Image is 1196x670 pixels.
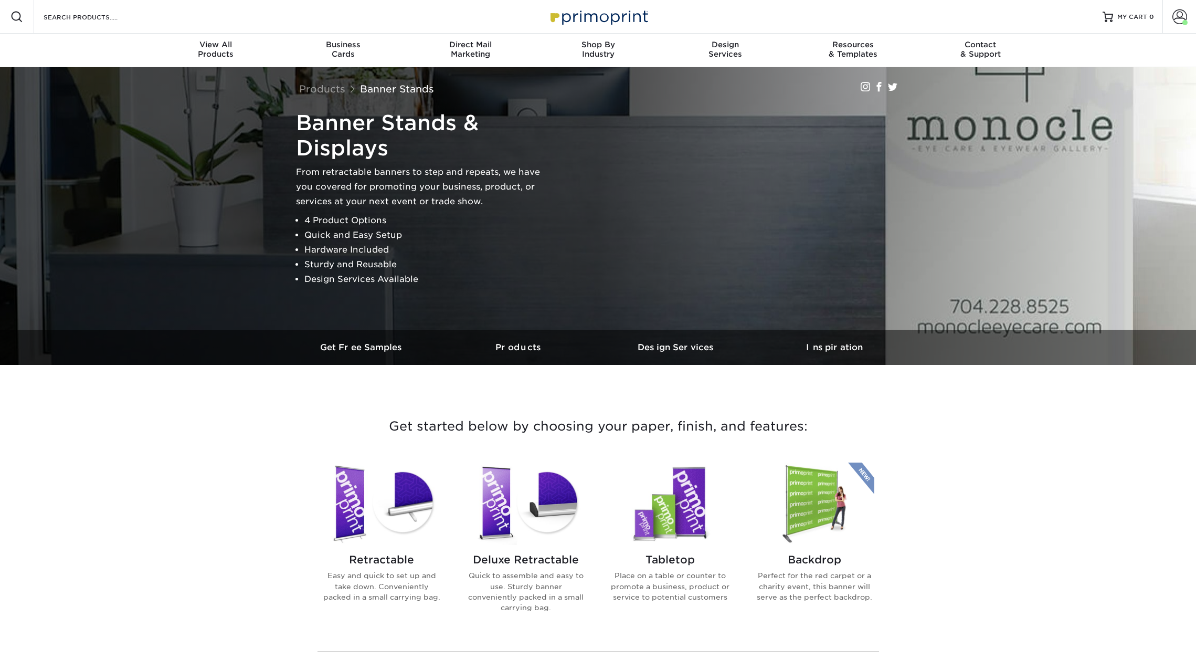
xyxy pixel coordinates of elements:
li: Sturdy and Reusable [304,257,558,272]
span: Resources [789,40,917,49]
img: Primoprint [546,5,651,28]
p: Place on a table or counter to promote a business, product or service to potential customers [611,570,730,602]
h2: Backdrop [755,553,874,566]
a: Direct MailMarketing [407,34,534,67]
a: Inspiration [756,330,913,365]
a: Retractable Banner Stands Retractable Easy and quick to set up and take down. Conveniently packed... [322,463,441,630]
a: Products [441,330,598,365]
a: DesignServices [662,34,789,67]
span: Design [662,40,789,49]
img: Backdrop Banner Stands [755,463,874,545]
img: Deluxe Retractable Banner Stands [467,463,586,545]
a: BusinessCards [279,34,407,67]
div: & Support [917,40,1044,59]
div: Services [662,40,789,59]
h3: Products [441,342,598,352]
img: Tabletop Banner Stands [611,463,730,545]
h2: Deluxe Retractable [467,553,586,566]
h1: Banner Stands & Displays [296,110,558,161]
h2: Retractable [322,553,441,566]
img: Retractable Banner Stands [322,463,441,545]
h2: Tabletop [611,553,730,566]
a: Contact& Support [917,34,1044,67]
p: Easy and quick to set up and take down. Conveniently packed in a small carrying bag. [322,570,441,602]
h3: Get started below by choosing your paper, finish, and features: [291,403,905,450]
span: View All [152,40,280,49]
a: Design Services [598,330,756,365]
li: Design Services Available [304,272,558,287]
h3: Design Services [598,342,756,352]
a: Resources& Templates [789,34,917,67]
span: MY CART [1117,13,1147,22]
div: Cards [279,40,407,59]
span: Business [279,40,407,49]
li: Quick and Easy Setup [304,228,558,243]
span: Contact [917,40,1044,49]
p: Quick to assemble and easy to use. Sturdy banner conveniently packed in a small carrying bag. [467,570,586,613]
a: Tabletop Banner Stands Tabletop Place on a table or counter to promote a business, product or ser... [611,463,730,630]
img: New Product [848,463,874,494]
a: Products [299,83,345,95]
div: & Templates [789,40,917,59]
span: Direct Mail [407,40,534,49]
p: From retractable banners to step and repeats, we have you covered for promoting your business, pr... [296,165,558,209]
h3: Get Free Samples [283,342,441,352]
li: Hardware Included [304,243,558,257]
span: Shop By [534,40,662,49]
a: Shop ByIndustry [534,34,662,67]
h3: Inspiration [756,342,913,352]
li: 4 Product Options [304,213,558,228]
a: Deluxe Retractable Banner Stands Deluxe Retractable Quick to assemble and easy to use. Sturdy ban... [467,463,586,630]
span: 0 [1149,13,1154,20]
div: Industry [534,40,662,59]
div: Products [152,40,280,59]
input: SEARCH PRODUCTS..... [43,11,145,23]
p: Perfect for the red carpet or a charity event, this banner will serve as the perfect backdrop. [755,570,874,602]
a: Banner Stands [360,83,434,95]
div: Marketing [407,40,534,59]
a: View AllProducts [152,34,280,67]
a: Backdrop Banner Stands Backdrop Perfect for the red carpet or a charity event, this banner will s... [755,463,874,630]
a: Get Free Samples [283,330,441,365]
